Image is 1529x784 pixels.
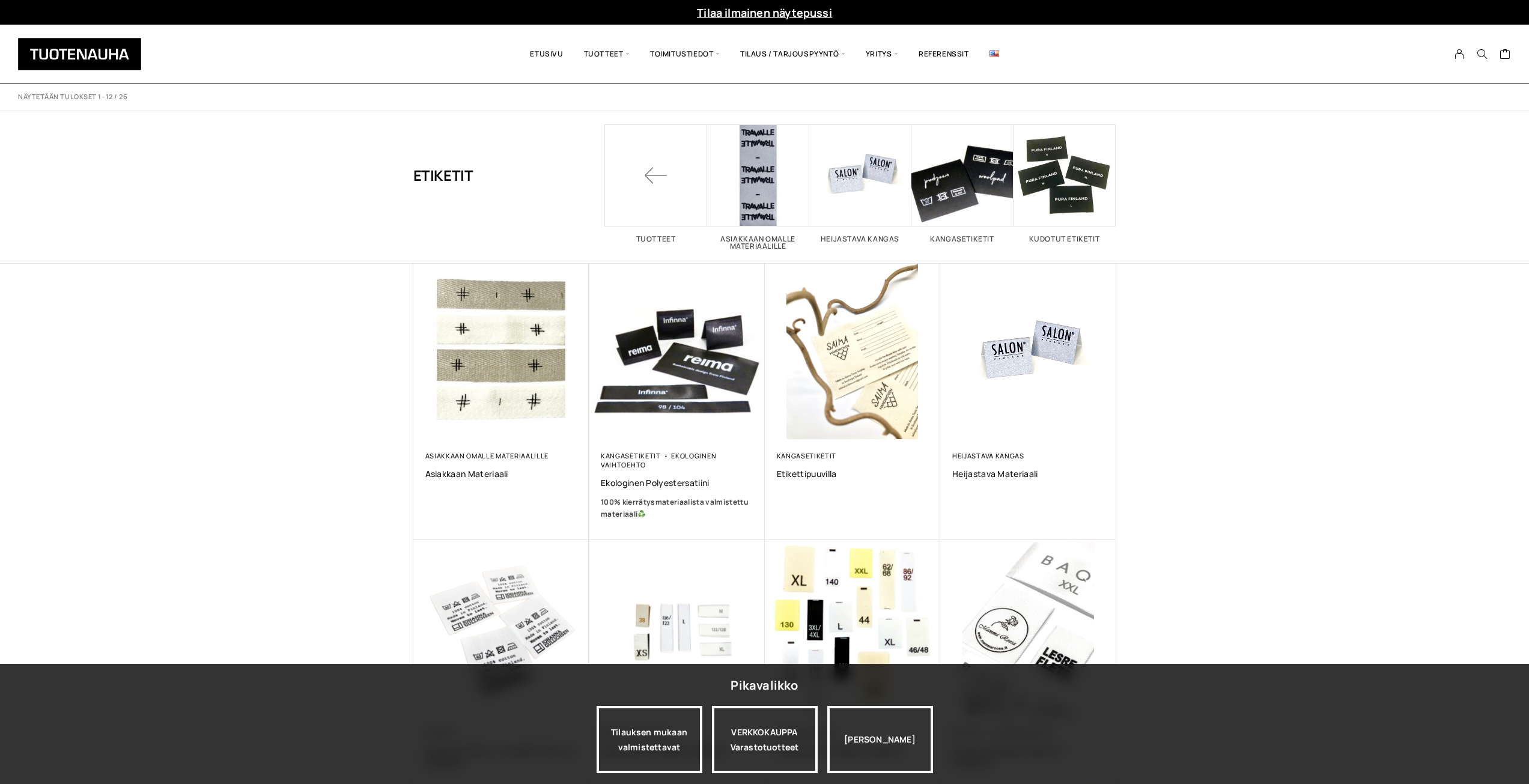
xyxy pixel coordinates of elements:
span: Yritys [856,34,908,74]
a: Asiakkaan materiaali [425,468,577,479]
a: Tuotteet [605,124,707,243]
span: Tilaus / Tarjouspyyntö [730,34,856,74]
a: VERKKOKAUPPAVarastotuotteet [712,706,818,773]
a: Tilauksen mukaan valmistettavat [597,706,702,773]
a: Heijastava materiaali [952,468,1104,479]
a: Kangasetiketit [777,451,837,460]
span: Tuotteet [574,34,640,74]
a: Visit product category Kangasetiketit [911,124,1014,243]
p: Näytetään tulokset 1–12 / 26 [18,93,127,102]
a: Visit product category Kudotut etiketit [1014,124,1116,243]
div: [PERSON_NAME] [827,706,933,773]
a: Heijastava kangas [952,451,1024,460]
a: 100% kierrätysmateriaalista valmistettu materiaali♻️ [601,496,753,520]
div: Pikavalikko [731,675,798,696]
a: Referenssit [908,34,979,74]
a: Etikettipuuvilla [777,468,929,479]
h1: Etiketit [413,124,473,226]
div: VERKKOKAUPPA Varastotuotteet [712,706,818,773]
a: Ekologinen vaihtoehto [601,451,716,469]
a: Kangasetiketit [601,451,661,460]
a: Etusivu [520,34,573,74]
a: My Account [1448,49,1471,59]
a: Ekologinen polyestersatiini [601,477,753,488]
h2: Kangasetiketit [911,236,1014,243]
a: Visit product category Heijastava kangas [809,124,911,243]
button: Search [1471,49,1494,59]
a: Visit product category Asiakkaan omalle materiaalille [707,124,809,250]
h2: Asiakkaan omalle materiaalille [707,236,809,250]
b: 100% kierrätysmateriaalista valmistettu materiaali [601,497,749,519]
a: Tilaa ilmainen näytepussi [697,5,832,20]
img: English [989,50,999,57]
h2: Tuotteet [605,236,707,243]
img: Tuotenauha Oy [18,38,141,70]
a: Cart [1500,48,1511,62]
h2: Heijastava kangas [809,236,911,243]
h2: Kudotut etiketit [1014,236,1116,243]
span: Toimitustiedot [640,34,730,74]
img: ♻️ [638,510,645,517]
a: Asiakkaan omalle materiaalille [425,451,549,460]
